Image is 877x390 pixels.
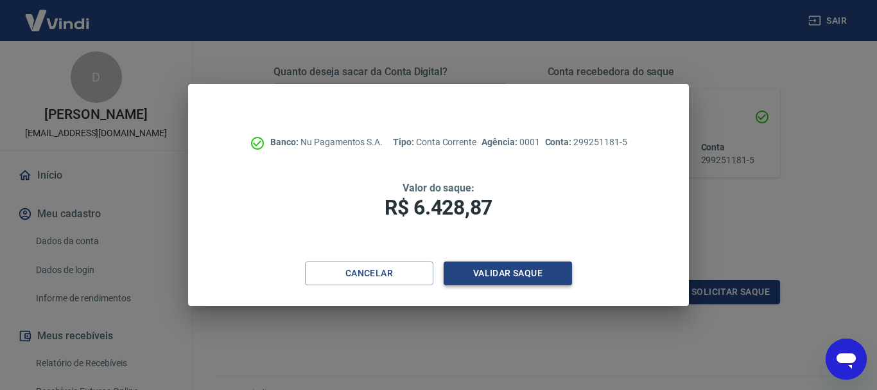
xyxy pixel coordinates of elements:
[403,182,474,194] span: Valor do saque:
[444,261,572,285] button: Validar saque
[393,136,476,149] p: Conta Corrente
[270,136,383,149] p: Nu Pagamentos S.A.
[545,137,574,147] span: Conta:
[270,137,300,147] span: Banco:
[826,339,867,380] iframe: Botão para abrir a janela de mensagens
[305,261,433,285] button: Cancelar
[545,136,627,149] p: 299251181-5
[385,195,492,220] span: R$ 6.428,87
[482,137,519,147] span: Agência:
[393,137,416,147] span: Tipo:
[482,136,539,149] p: 0001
